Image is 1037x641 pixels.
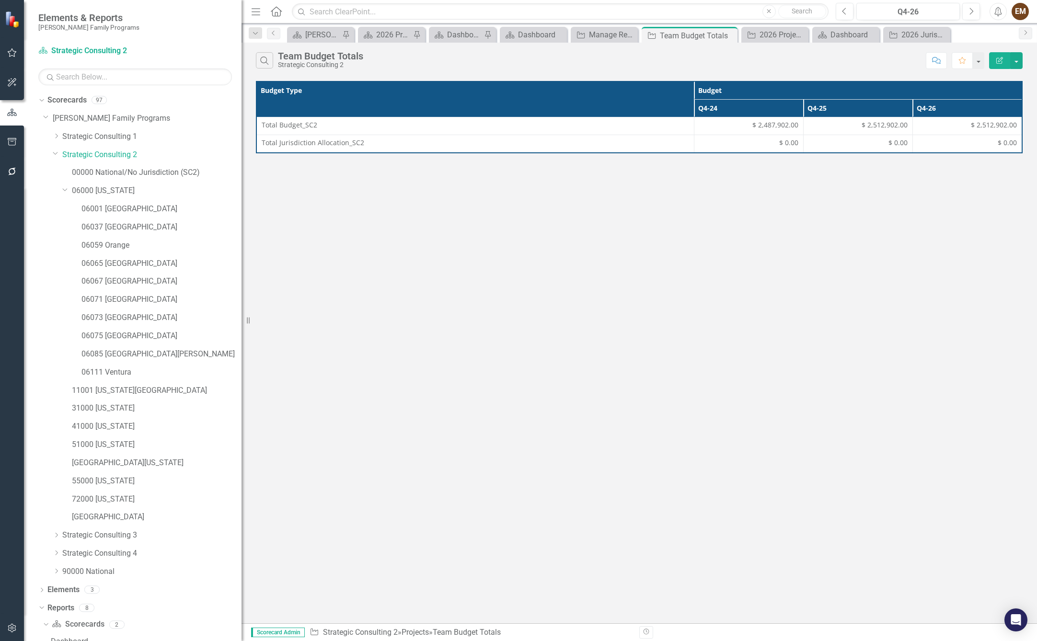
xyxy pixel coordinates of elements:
div: Manage Reports [589,29,635,41]
a: 06111 Ventura [81,367,242,378]
a: Strategic Consulting 2 [62,149,242,160]
a: [GEOGRAPHIC_DATA] [72,512,242,523]
small: [PERSON_NAME] Family Programs [38,23,139,31]
a: 2026 Project Overview_SC2 [744,29,806,41]
span: Scorecard Admin [251,628,305,637]
a: Strategic Consulting 3 [62,530,242,541]
div: 2026 Project Overview_SC2 [760,29,806,41]
button: EM [1012,3,1029,20]
img: ClearPoint Strategy [5,11,22,28]
div: 2026 Jurisdictional Projects Assessment [901,29,948,41]
div: Open Intercom Messenger [1004,608,1027,631]
div: 97 [92,96,107,104]
a: Strategic Consulting 4 [62,548,242,559]
a: Elements [47,584,80,595]
span: $ 0.00 [998,138,1017,148]
a: Manage Reports [573,29,635,41]
span: Total Budget_SC2 [262,120,689,130]
a: Dashboard [502,29,565,41]
a: 55000 [US_STATE] [72,476,242,487]
div: Q4-26 [860,6,956,18]
a: Reports [47,603,74,614]
div: Dashboard [447,29,482,41]
a: 06085 [GEOGRAPHIC_DATA][PERSON_NAME] [81,349,242,360]
a: 11001 [US_STATE][GEOGRAPHIC_DATA] [72,385,242,396]
a: Scorecards [52,619,104,630]
input: Search ClearPoint... [292,3,829,20]
a: [PERSON_NAME] Overview [289,29,340,41]
a: 51000 [US_STATE] [72,439,242,450]
a: Projects [402,628,429,637]
span: $ 0.00 [888,138,908,148]
a: 06065 [GEOGRAPHIC_DATA] [81,258,242,269]
div: 2026 Project Audit Dashboard [376,29,411,41]
a: [PERSON_NAME] Family Programs [53,113,242,124]
a: Dashboard [431,29,482,41]
a: 06000 [US_STATE] [72,185,242,196]
input: Search Below... [38,69,232,85]
a: 00000 National/No Jurisdiction (SC2) [72,167,242,178]
a: 06059 Orange [81,240,242,251]
a: 06001 [GEOGRAPHIC_DATA] [81,204,242,215]
div: 8 [79,604,94,612]
span: Total Jurisdiction Allocation_SC2 [262,138,689,148]
a: Strategic Consulting 2 [323,628,398,637]
div: Dashboard [518,29,565,41]
div: Strategic Consulting 2 [278,61,363,69]
a: Dashboard [815,29,877,41]
a: Strategic Consulting 1 [62,131,242,142]
div: » » [310,627,632,638]
a: 31000 [US_STATE] [72,403,242,414]
span: $ 0.00 [779,138,798,148]
a: 06071 [GEOGRAPHIC_DATA] [81,294,242,305]
button: Search [778,5,826,18]
div: [PERSON_NAME] Overview [305,29,340,41]
a: 06037 [GEOGRAPHIC_DATA] [81,222,242,233]
span: Search [792,7,812,15]
div: 2 [109,620,125,629]
span: $ 2,512,902.00 [971,120,1017,130]
a: 06075 [GEOGRAPHIC_DATA] [81,331,242,342]
span: $ 2,512,902.00 [862,120,908,130]
button: Q4-26 [856,3,960,20]
span: Elements & Reports [38,12,139,23]
a: Scorecards [47,95,87,106]
a: 06067 [GEOGRAPHIC_DATA] [81,276,242,287]
div: Team Budget Totals [660,30,735,42]
a: 2026 Jurisdictional Projects Assessment [886,29,948,41]
div: Dashboard [830,29,877,41]
a: 90000 National [62,566,242,577]
a: [GEOGRAPHIC_DATA][US_STATE] [72,458,242,469]
a: 06073 [GEOGRAPHIC_DATA] [81,312,242,323]
div: Team Budget Totals [433,628,501,637]
a: 41000 [US_STATE] [72,421,242,432]
div: 3 [84,586,100,594]
a: 72000 [US_STATE] [72,494,242,505]
a: Strategic Consulting 2 [38,46,158,57]
div: Team Budget Totals [278,51,363,61]
span: $ 2,487,902.00 [752,120,798,130]
a: 2026 Project Audit Dashboard [360,29,411,41]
